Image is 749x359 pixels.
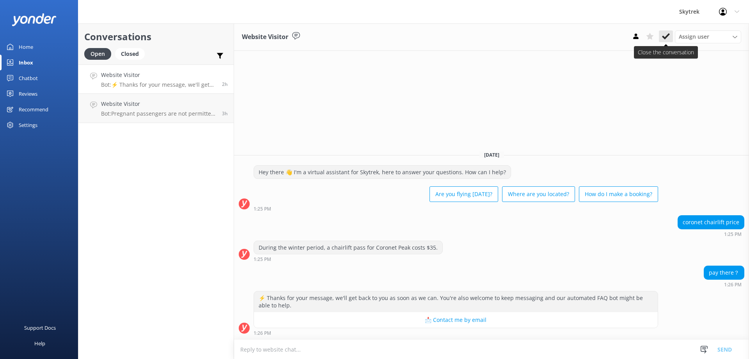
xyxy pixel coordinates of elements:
[222,110,228,117] span: Aug 30 2025 11:37am (UTC +12:00) Pacific/Auckland
[78,64,234,94] a: Website VisitorBot:⚡ Thanks for your message, we'll get back to you as soon as we can. You're als...
[34,336,45,351] div: Help
[19,55,33,70] div: Inbox
[242,32,288,42] h3: Website Visitor
[19,70,38,86] div: Chatbot
[430,186,498,202] button: Are you flying [DATE]?
[115,49,149,58] a: Closed
[724,232,742,237] strong: 1:25 PM
[19,39,33,55] div: Home
[19,102,48,117] div: Recommend
[101,100,216,108] h4: Website Visitor
[254,330,658,336] div: Aug 30 2025 01:26pm (UTC +12:00) Pacific/Auckland
[254,207,271,211] strong: 1:25 PM
[254,166,511,179] div: Hey there 👋 I'm a virtual assistant for Skytrek, here to answer your questions. How can I help?
[502,186,575,202] button: Where are you located?
[84,49,115,58] a: Open
[254,241,442,254] div: During the winter period, a chairlift pass for Coronet Peak costs $35.
[101,81,216,88] p: Bot: ⚡ Thanks for your message, we'll get back to you as soon as we can. You're also welcome to k...
[579,186,658,202] button: How do I make a booking?
[704,266,744,279] div: pay there？
[479,152,504,158] span: [DATE]
[678,216,744,229] div: coronet chairlift price
[19,117,37,133] div: Settings
[254,206,658,211] div: Aug 30 2025 01:25pm (UTC +12:00) Pacific/Auckland
[254,331,271,336] strong: 1:26 PM
[115,48,145,60] div: Closed
[704,282,744,287] div: Aug 30 2025 01:26pm (UTC +12:00) Pacific/Auckland
[254,291,658,312] div: ⚡ Thanks for your message, we'll get back to you as soon as we can. You're also welcome to keep m...
[12,13,57,26] img: yonder-white-logo.png
[78,94,234,123] a: Website VisitorBot:Pregnant passengers are not permitted to participate in hang gliding.3h
[724,282,742,287] strong: 1:26 PM
[101,71,216,79] h4: Website Visitor
[101,110,216,117] p: Bot: Pregnant passengers are not permitted to participate in hang gliding.
[679,32,709,41] span: Assign user
[84,29,228,44] h2: Conversations
[24,320,56,336] div: Support Docs
[222,81,228,88] span: Aug 30 2025 01:26pm (UTC +12:00) Pacific/Auckland
[678,231,744,237] div: Aug 30 2025 01:25pm (UTC +12:00) Pacific/Auckland
[675,30,741,43] div: Assign User
[19,86,37,102] div: Reviews
[254,256,443,262] div: Aug 30 2025 01:25pm (UTC +12:00) Pacific/Auckland
[254,257,271,262] strong: 1:25 PM
[254,312,658,328] button: 📩 Contact me by email
[84,48,111,60] div: Open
